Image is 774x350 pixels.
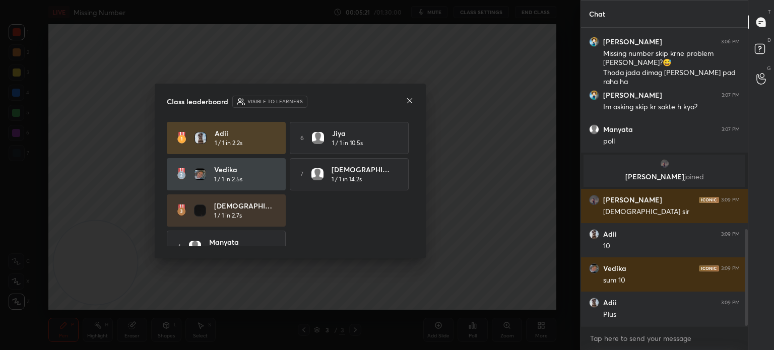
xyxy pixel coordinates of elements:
[603,49,740,68] div: Missing number skip krne problem [PERSON_NAME]?😅
[177,204,186,217] img: rank-3.169bc593.svg
[603,37,662,46] h6: [PERSON_NAME]
[722,92,740,98] div: 3:07 PM
[699,197,719,203] img: iconic-dark.1390631f.png
[214,200,277,211] h4: [DEMOGRAPHIC_DATA]
[194,204,206,217] img: c6a1c05b4ef34f5bad3968ddbb1ef01f.jpg
[167,96,228,107] h4: Class leaderboard
[332,128,395,138] h4: jiya
[603,91,662,100] h6: [PERSON_NAME]
[215,128,277,138] h4: Adii
[722,126,740,132] div: 3:07 PM
[581,28,748,326] div: grid
[603,230,617,239] h6: Adii
[589,229,599,239] img: af7c14b4e9ea434f8399c8c3fc454625.jpg
[767,64,771,72] p: G
[209,237,272,247] h4: Manyata
[603,207,740,217] div: [DEMOGRAPHIC_DATA] sir
[684,172,704,181] span: joined
[189,241,201,253] img: default.png
[195,132,207,144] img: af7c14b4e9ea434f8399c8c3fc454625.jpg
[589,263,599,273] img: 0dcb65ff29644486a403f3291a36d001.jpg
[214,175,242,184] h5: 1 / 1 in 2.5s
[247,98,303,105] h6: Visible to learners
[721,300,740,306] div: 3:09 PM
[660,159,670,169] img: 746fb714dc044374aca43f21b94be0ea.jpg
[589,37,599,47] img: baf581b78f9842df8d22f21915c0352e.jpg
[312,132,324,144] img: default.png
[603,136,740,147] div: poll
[332,138,363,148] h5: 1 / 1 in 10.5s
[300,133,304,143] h5: 6
[311,168,324,180] img: default.png
[214,164,277,175] h4: Vedika
[177,242,181,251] h5: 4
[300,170,303,179] h5: 7
[332,164,394,175] h4: [DEMOGRAPHIC_DATA]
[603,102,740,112] div: Im asking skip kr sakte h kya?
[603,241,740,251] div: 10
[590,173,739,181] p: [PERSON_NAME]
[603,264,626,273] h6: Vedika
[603,195,662,204] h6: [PERSON_NAME]
[603,275,740,286] div: sum 10
[589,298,599,308] img: af7c14b4e9ea434f8399c8c3fc454625.jpg
[603,68,740,87] div: Thoda jada dimag [PERSON_NAME] pad raha ha
[721,231,740,237] div: 3:09 PM
[721,265,740,271] div: 3:09 PM
[603,298,617,307] h6: Adii
[589,124,599,134] img: default.png
[194,168,206,180] img: 0dcb65ff29644486a403f3291a36d001.jpg
[332,175,362,184] h5: 1 / 1 in 14.2s
[603,310,740,320] div: Plus
[721,197,740,203] div: 3:09 PM
[768,8,771,16] p: T
[581,1,613,27] p: Chat
[589,195,599,205] img: 746fb714dc044374aca43f21b94be0ea.jpg
[603,125,633,134] h6: Manyata
[177,168,186,180] img: rank-2.3a33aca6.svg
[699,265,719,271] img: iconic-dark.1390631f.png
[589,90,599,100] img: baf581b78f9842df8d22f21915c0352e.jpg
[214,211,242,220] h5: 1 / 1 in 2.7s
[721,39,740,45] div: 3:06 PM
[767,36,771,44] p: D
[177,132,186,144] img: rank-1.ed6cb560.svg
[215,138,242,148] h5: 1 / 1 in 2.2s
